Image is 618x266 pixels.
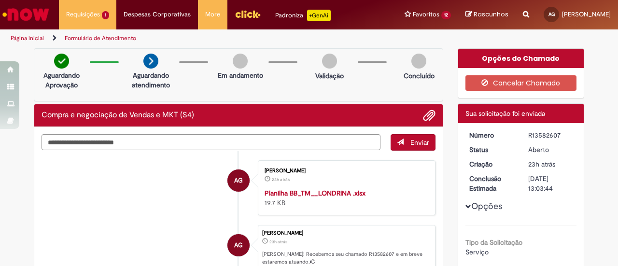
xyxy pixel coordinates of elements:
p: Em andamento [218,70,263,80]
span: 23h atrás [528,160,555,168]
a: Rascunhos [465,10,508,19]
dt: Conclusão Estimada [462,174,521,193]
span: Enviar [410,138,429,147]
img: img-circle-grey.png [411,54,426,69]
span: Favoritos [413,10,439,19]
img: click_logo_yellow_360x200.png [235,7,261,21]
div: Opções do Chamado [458,49,584,68]
span: [PERSON_NAME] [562,10,611,18]
span: 23h atrás [269,239,287,245]
time: 30/09/2025 16:03:39 [269,239,287,245]
img: check-circle-green.png [54,54,69,69]
a: Página inicial [11,34,44,42]
div: Aurelio Henrique Rodrigues Gomes [227,234,250,256]
button: Cancelar Chamado [465,75,577,91]
time: 30/09/2025 16:03:18 [272,177,290,182]
span: 1 [102,11,109,19]
p: Aguardando Aprovação [38,70,85,90]
div: [PERSON_NAME] [265,168,425,174]
img: img-circle-grey.png [322,54,337,69]
button: Enviar [391,134,435,151]
span: More [205,10,220,19]
dt: Número [462,130,521,140]
div: [PERSON_NAME] [262,230,430,236]
span: Requisições [66,10,100,19]
div: Padroniza [275,10,331,21]
img: arrow-next.png [143,54,158,69]
span: AG [548,11,555,17]
span: 23h atrás [272,177,290,182]
span: Rascunhos [474,10,508,19]
img: ServiceNow [1,5,51,24]
span: 12 [441,11,451,19]
div: Aberto [528,145,573,154]
b: Tipo da Solicitação [465,238,522,247]
h2: Compra e negociação de Vendas e MKT (S4) Histórico de tíquete [42,111,194,120]
p: Concluído [404,71,435,81]
div: Aurelio Henrique Rodrigues Gomes [227,169,250,192]
a: Formulário de Atendimento [65,34,136,42]
p: Aguardando atendimento [127,70,174,90]
dt: Status [462,145,521,154]
p: Validação [315,71,344,81]
p: [PERSON_NAME]! Recebemos seu chamado R13582607 e em breve estaremos atuando. [262,251,430,266]
div: 19.7 KB [265,188,425,208]
span: Serviço [465,248,489,256]
div: [DATE] 13:03:44 [528,174,573,193]
dt: Criação [462,159,521,169]
div: 30/09/2025 16:03:39 [528,159,573,169]
p: +GenAi [307,10,331,21]
span: Despesas Corporativas [124,10,191,19]
textarea: Digite sua mensagem aqui... [42,134,380,150]
a: Planilha BB_TM__LONDRINA .xlsx [265,189,365,197]
button: Adicionar anexos [423,109,435,122]
div: R13582607 [528,130,573,140]
span: AG [234,169,243,192]
img: img-circle-grey.png [233,54,248,69]
ul: Trilhas de página [7,29,405,47]
span: AG [234,234,243,257]
time: 30/09/2025 16:03:39 [528,160,555,168]
span: Sua solicitação foi enviada [465,109,545,118]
